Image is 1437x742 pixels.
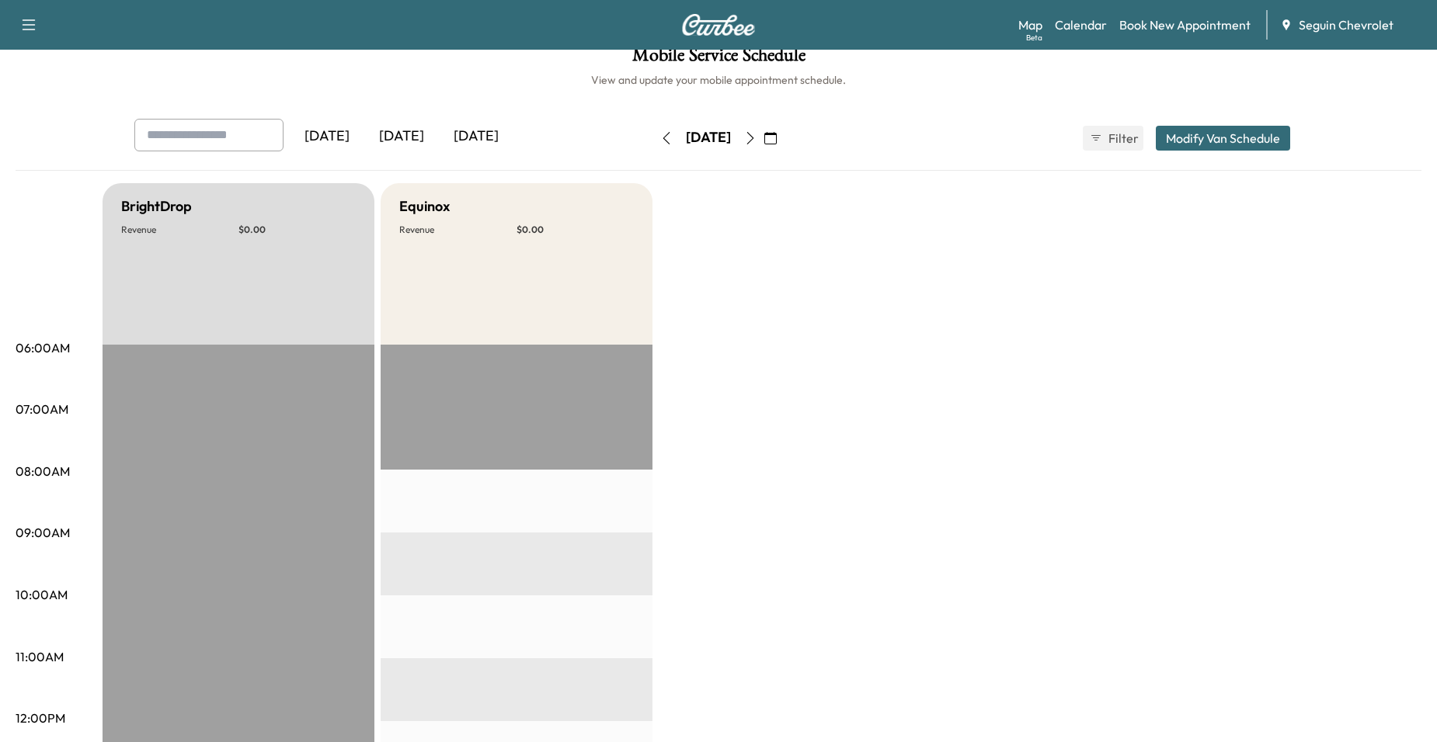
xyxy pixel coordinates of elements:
p: 07:00AM [16,400,68,418]
button: Filter [1083,126,1143,151]
p: 12:00PM [16,709,65,727]
span: Filter [1108,129,1136,147]
div: Beta [1026,32,1042,43]
div: [DATE] [290,119,364,154]
p: 10:00AM [16,585,68,604]
div: [DATE] [364,119,439,154]
p: 06:00AM [16,338,70,357]
p: $ 0.00 [238,224,356,236]
a: Calendar [1055,16,1107,34]
p: $ 0.00 [517,224,634,236]
a: Book New Appointment [1119,16,1251,34]
h5: BrightDrop [121,196,192,217]
p: 08:00AM [16,462,70,480]
p: Revenue [121,224,238,236]
p: 11:00AM [16,647,64,666]
div: [DATE] [439,119,513,154]
span: Seguin Chevrolet [1299,16,1394,34]
h6: View and update your mobile appointment schedule. [16,72,1421,88]
h1: Mobile Service Schedule [16,46,1421,72]
p: 09:00AM [16,523,70,542]
h5: Equinox [399,196,450,217]
a: MapBeta [1018,16,1042,34]
div: [DATE] [686,128,731,147]
p: Revenue [399,224,517,236]
img: Curbee Logo [681,14,756,36]
button: Modify Van Schedule [1156,126,1290,151]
